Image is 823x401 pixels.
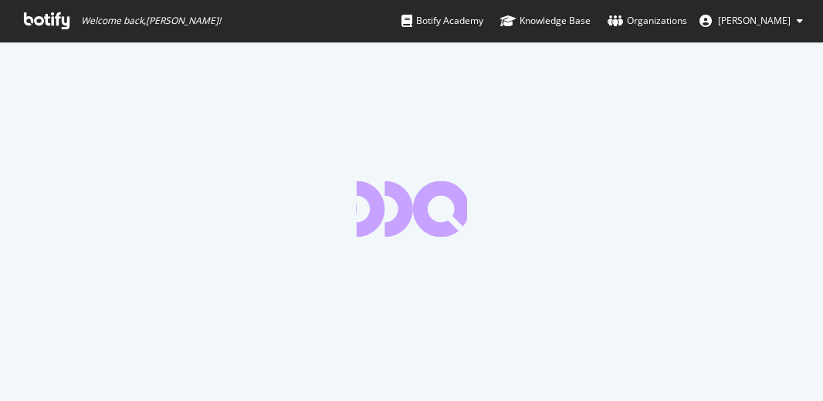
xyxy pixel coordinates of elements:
[356,181,467,237] div: animation
[718,14,791,27] span: Joy Kemp
[608,13,687,29] div: Organizations
[500,13,591,29] div: Knowledge Base
[81,15,221,27] span: Welcome back, [PERSON_NAME] !
[401,13,483,29] div: Botify Academy
[687,8,815,33] button: [PERSON_NAME]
